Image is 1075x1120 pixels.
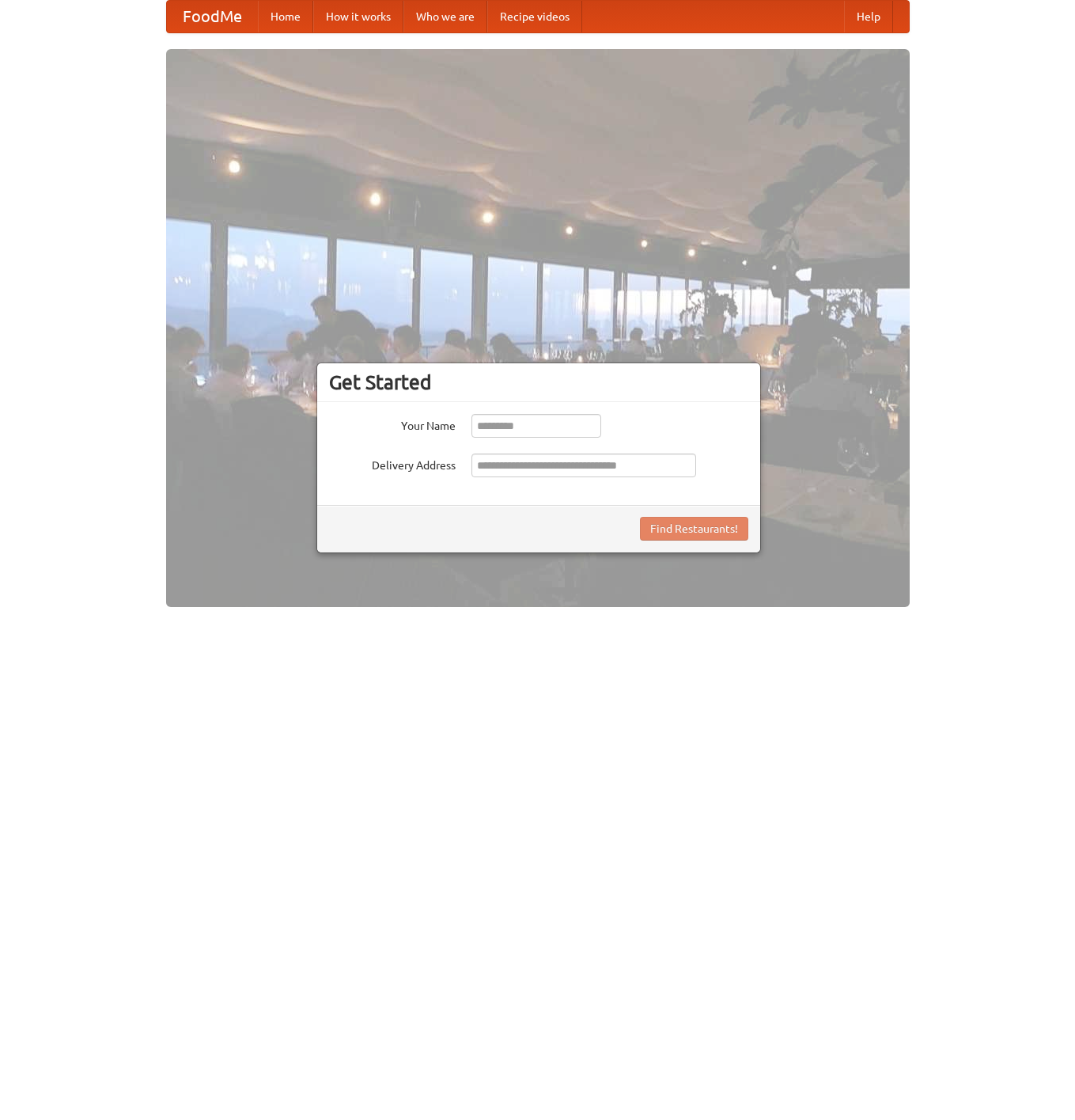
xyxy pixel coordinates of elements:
[403,1,487,32] a: Who we are
[844,1,893,32] a: Help
[313,1,403,32] a: How it works
[329,414,456,434] label: Your Name
[640,517,748,541] button: Find Restaurants!
[258,1,313,32] a: Home
[329,370,748,394] h3: Get Started
[329,454,456,473] label: Delivery Address
[167,1,258,32] a: FoodMe
[487,1,582,32] a: Recipe videos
